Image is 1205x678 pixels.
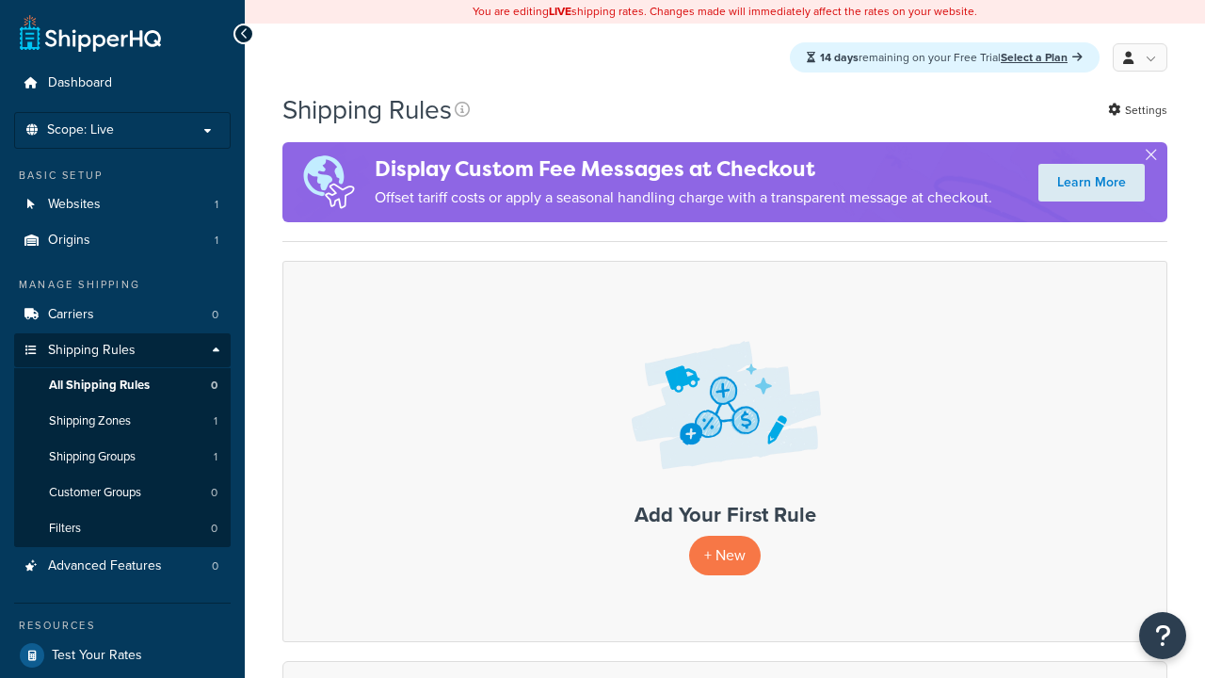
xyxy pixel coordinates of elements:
[14,549,231,584] a: Advanced Features 0
[49,485,141,501] span: Customer Groups
[48,197,101,213] span: Websites
[14,618,231,634] div: Resources
[302,504,1148,526] h3: Add Your First Rule
[14,638,231,672] a: Test Your Rates
[48,307,94,323] span: Carriers
[14,404,231,439] a: Shipping Zones 1
[14,168,231,184] div: Basic Setup
[214,413,217,429] span: 1
[689,536,761,574] p: + New
[211,521,217,537] span: 0
[14,223,231,258] a: Origins 1
[820,49,859,66] strong: 14 days
[1139,612,1186,659] button: Open Resource Center
[14,368,231,403] li: All Shipping Rules
[211,378,217,394] span: 0
[48,233,90,249] span: Origins
[14,333,231,368] a: Shipping Rules
[212,307,218,323] span: 0
[49,413,131,429] span: Shipping Zones
[282,142,375,222] img: duties-banner-06bc72dcb5fe05cb3f9472aba00be2ae8eb53ab6f0d8bb03d382ba314ac3c341.png
[14,277,231,293] div: Manage Shipping
[14,298,231,332] a: Carriers 0
[375,185,992,211] p: Offset tariff costs or apply a seasonal handling charge with a transparent message at checkout.
[14,440,231,475] a: Shipping Groups 1
[549,3,571,20] b: LIVE
[212,558,218,574] span: 0
[14,511,231,546] li: Filters
[375,153,992,185] h4: Display Custom Fee Messages at Checkout
[14,404,231,439] li: Shipping Zones
[14,476,231,510] li: Customer Groups
[14,476,231,510] a: Customer Groups 0
[215,197,218,213] span: 1
[20,14,161,52] a: ShipperHQ Home
[14,187,231,222] li: Websites
[14,66,231,101] a: Dashboard
[14,333,231,548] li: Shipping Rules
[14,440,231,475] li: Shipping Groups
[49,521,81,537] span: Filters
[14,511,231,546] a: Filters 0
[1108,97,1167,123] a: Settings
[211,485,217,501] span: 0
[14,223,231,258] li: Origins
[1038,164,1145,202] a: Learn More
[48,75,112,91] span: Dashboard
[14,298,231,332] li: Carriers
[14,368,231,403] a: All Shipping Rules 0
[49,378,150,394] span: All Shipping Rules
[48,558,162,574] span: Advanced Features
[790,42,1100,73] div: remaining on your Free Trial
[1001,49,1083,66] a: Select a Plan
[282,91,452,128] h1: Shipping Rules
[14,549,231,584] li: Advanced Features
[47,122,114,138] span: Scope: Live
[214,449,217,465] span: 1
[14,187,231,222] a: Websites 1
[48,343,136,359] span: Shipping Rules
[52,648,142,664] span: Test Your Rates
[215,233,218,249] span: 1
[49,449,136,465] span: Shipping Groups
